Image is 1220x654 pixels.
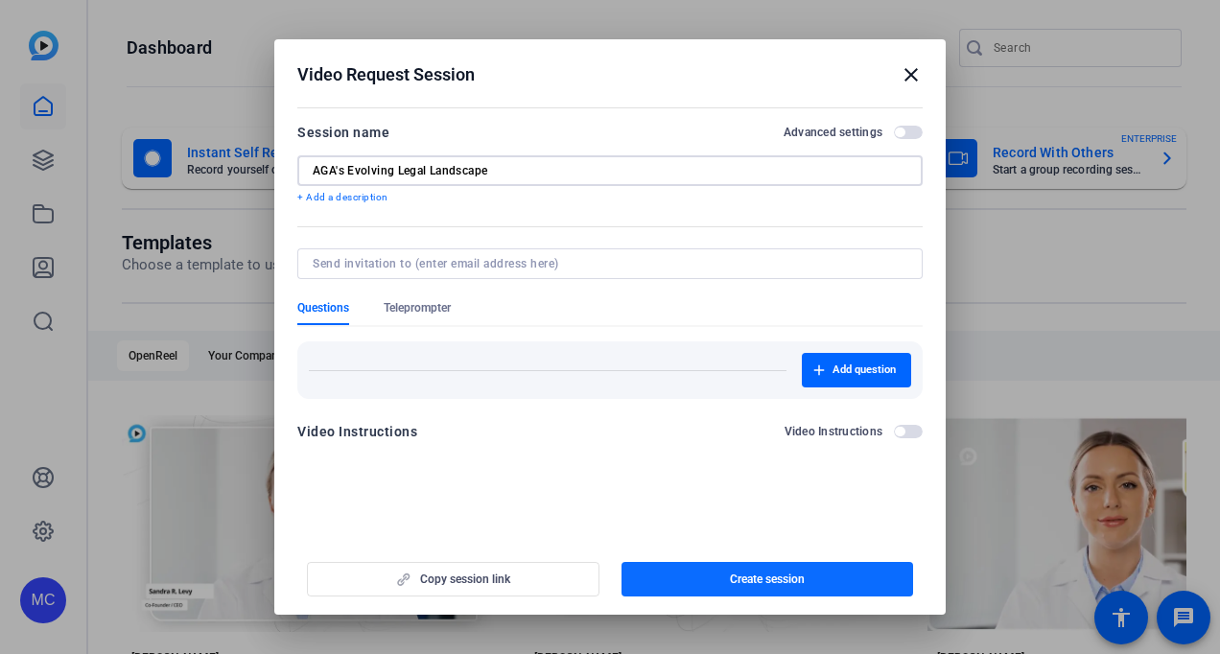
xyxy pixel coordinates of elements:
div: Video Instructions [297,420,417,443]
input: Enter Session Name [313,163,907,178]
div: Video Request Session [297,63,923,86]
h2: Video Instructions [785,424,883,439]
span: Create session [730,572,805,587]
span: Questions [297,300,349,315]
mat-icon: close [900,63,923,86]
button: Create session [622,562,914,596]
span: Add question [833,362,896,378]
h2: Advanced settings [784,125,882,140]
span: Teleprompter [384,300,451,315]
input: Send invitation to (enter email address here) [313,256,900,271]
p: + Add a description [297,190,923,205]
div: Session name [297,121,389,144]
button: Add question [802,353,911,387]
